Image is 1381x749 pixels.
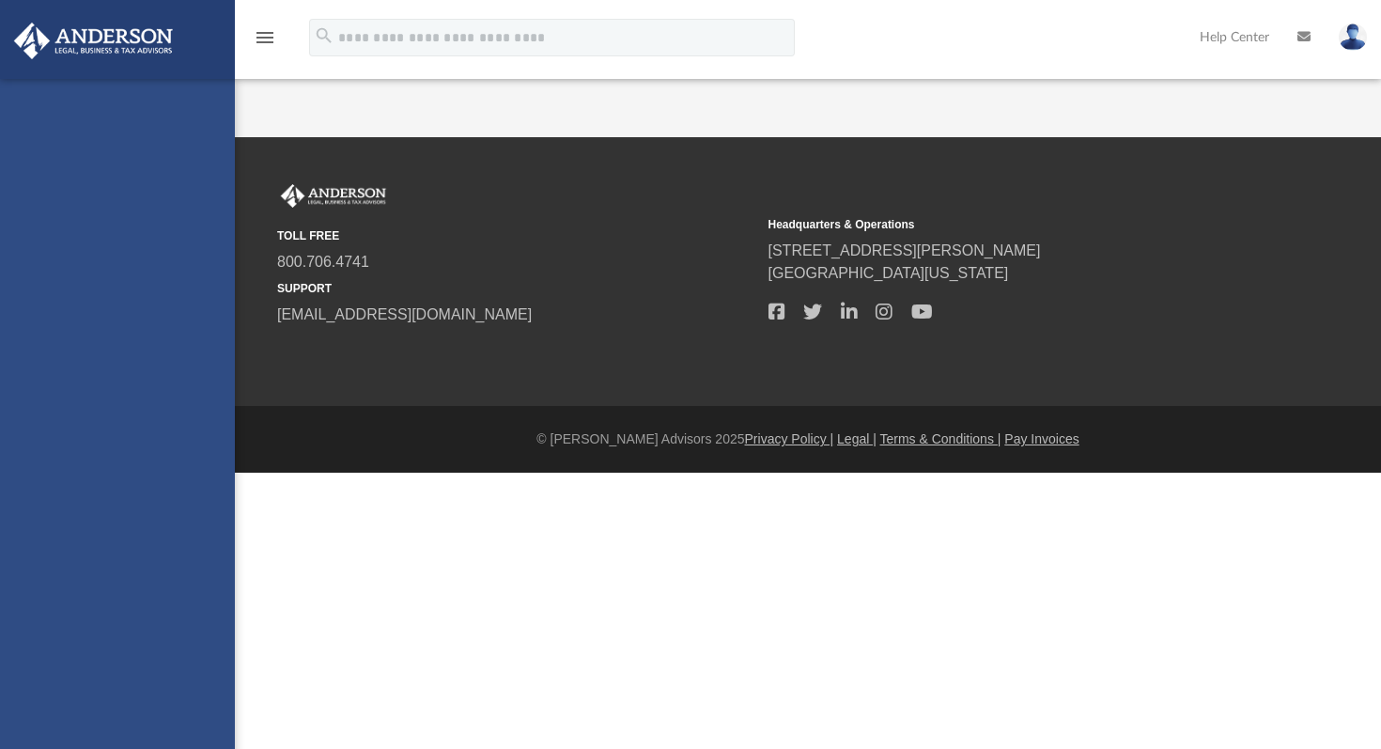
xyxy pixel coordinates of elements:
[277,254,369,270] a: 800.706.4741
[1004,431,1078,446] a: Pay Invoices
[254,36,276,49] a: menu
[8,23,178,59] img: Anderson Advisors Platinum Portal
[254,26,276,49] i: menu
[837,431,877,446] a: Legal |
[768,242,1041,258] a: [STREET_ADDRESS][PERSON_NAME]
[314,25,334,46] i: search
[768,265,1009,281] a: [GEOGRAPHIC_DATA][US_STATE]
[880,431,1001,446] a: Terms & Conditions |
[1339,23,1367,51] img: User Pic
[277,306,532,322] a: [EMAIL_ADDRESS][DOMAIN_NAME]
[277,227,755,244] small: TOLL FREE
[277,184,390,209] img: Anderson Advisors Platinum Portal
[745,431,834,446] a: Privacy Policy |
[235,429,1381,449] div: © [PERSON_NAME] Advisors 2025
[277,280,755,297] small: SUPPORT
[768,216,1247,233] small: Headquarters & Operations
